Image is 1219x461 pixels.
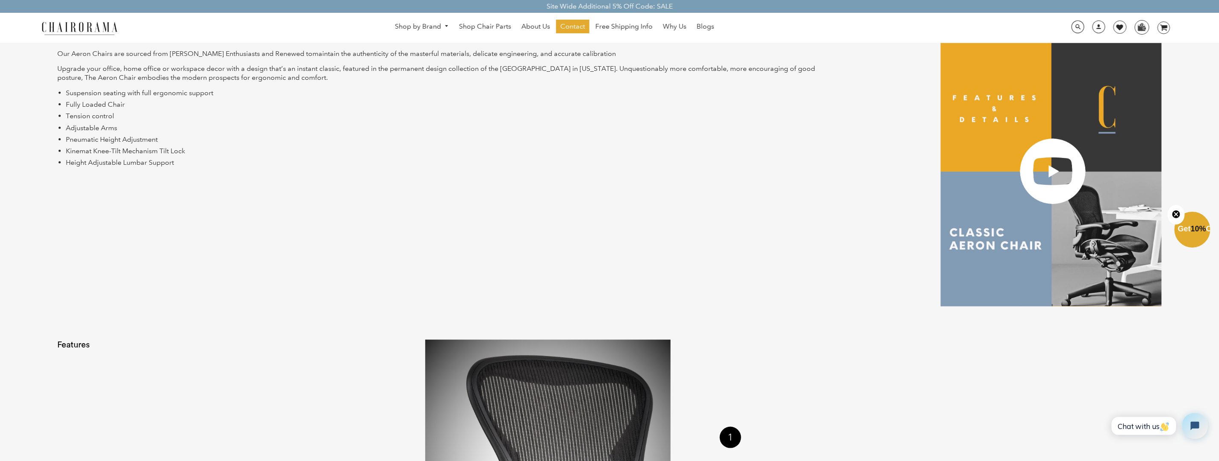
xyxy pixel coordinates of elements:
div: Get10%OffClose teaser [1175,213,1210,248]
span: Kinemat Knee-Tilt Mechanism Tilt Lock [66,147,185,155]
a: Why Us [659,20,691,33]
a: Shop by Brand [391,20,453,33]
span: About Us [521,22,550,31]
span: Pneumatic Height Adjustment [66,135,158,143]
button: Close teaser [1168,205,1185,225]
span: 10% [1191,225,1206,233]
a: About Us [517,20,554,33]
span: Suspension seating with full ergonomic support [66,89,213,97]
a: Free Shipping Info [591,20,657,33]
img: WhatsApp_Image_2024-07-12_at_16.23.01.webp [1135,20,1148,33]
iframe: Tidio Chat [1102,406,1215,446]
span: Fully Loaded Chair [66,100,125,108]
span: maintain the authenticity of the masterful materials, delicate engineering, and accurate calibration [312,50,616,58]
div: 1 [720,427,741,448]
span: Blogs [697,22,714,31]
a: Shop Chair Parts [455,20,515,33]
a: Blogs [692,20,718,33]
span: Why Us [663,22,686,31]
span: Height Adjustable Lumbar Support [66,158,174,166]
span: Contact [560,22,585,31]
a: Contact [556,20,589,33]
span: Adjustable Arms [66,124,117,132]
span: Free Shipping Info [595,22,653,31]
span: Our Aeron Chairs are sourced from [PERSON_NAME] Enthusiasts and Renewed to [57,50,312,58]
img: chairorama [37,20,122,35]
h2: Features [57,340,168,350]
p: Upgrade your office, home office or workspace decor with a design that’s an instant classic, feat... [57,64,830,82]
span: Shop Chair Parts [459,22,511,31]
span: Tension control [66,112,114,120]
img: OverProject.PNG [941,43,1162,306]
nav: DesktopNavigation [159,20,951,35]
span: Get Off [1178,225,1217,233]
